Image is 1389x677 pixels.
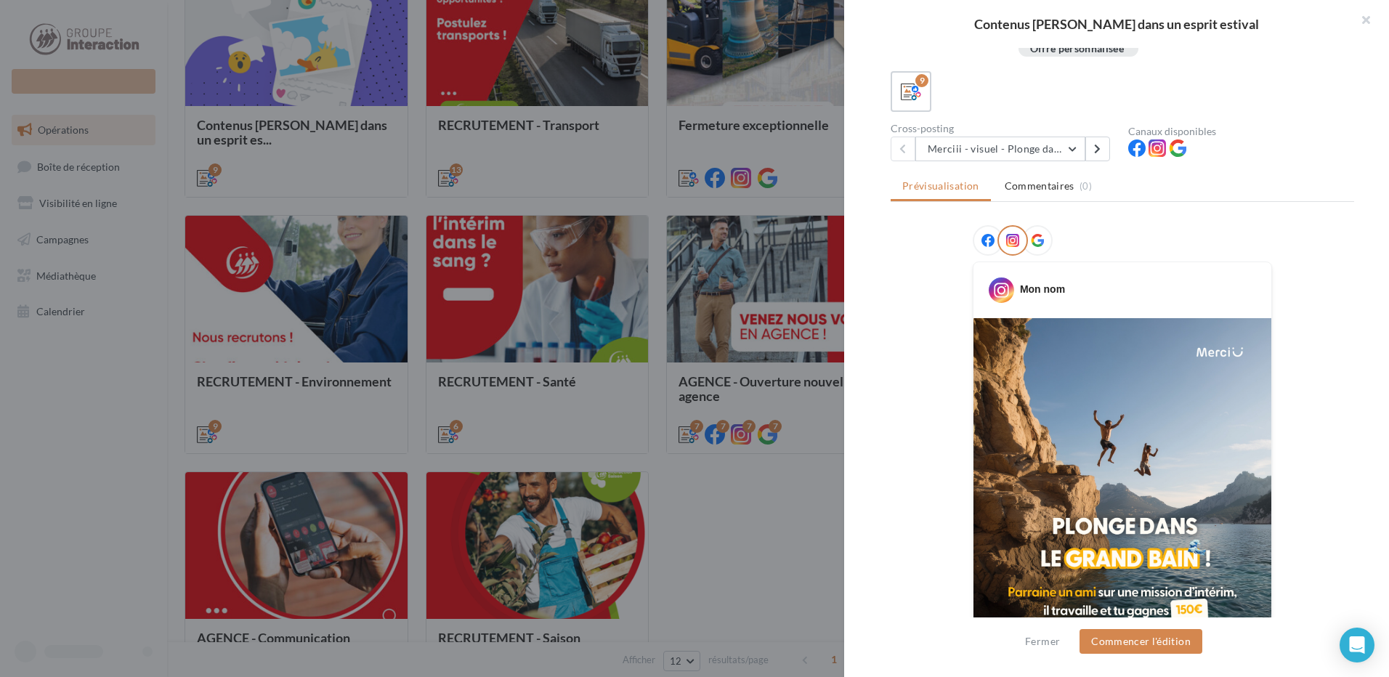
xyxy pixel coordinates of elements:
[1005,179,1074,193] span: Commentaires
[867,17,1366,31] div: Contenus [PERSON_NAME] dans un esprit estival
[1080,180,1092,192] span: (0)
[1080,629,1202,654] button: Commencer l'édition
[1128,126,1354,137] div: Canaux disponibles
[915,74,928,87] div: 9
[1340,628,1374,662] div: Open Intercom Messenger
[1019,633,1066,650] button: Fermer
[1030,44,1125,54] div: Offre personnalisée
[915,137,1085,161] button: Merciii - visuel - Plonge dans le grand bain !
[891,123,1117,134] div: Cross-posting
[1020,282,1065,296] div: Mon nom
